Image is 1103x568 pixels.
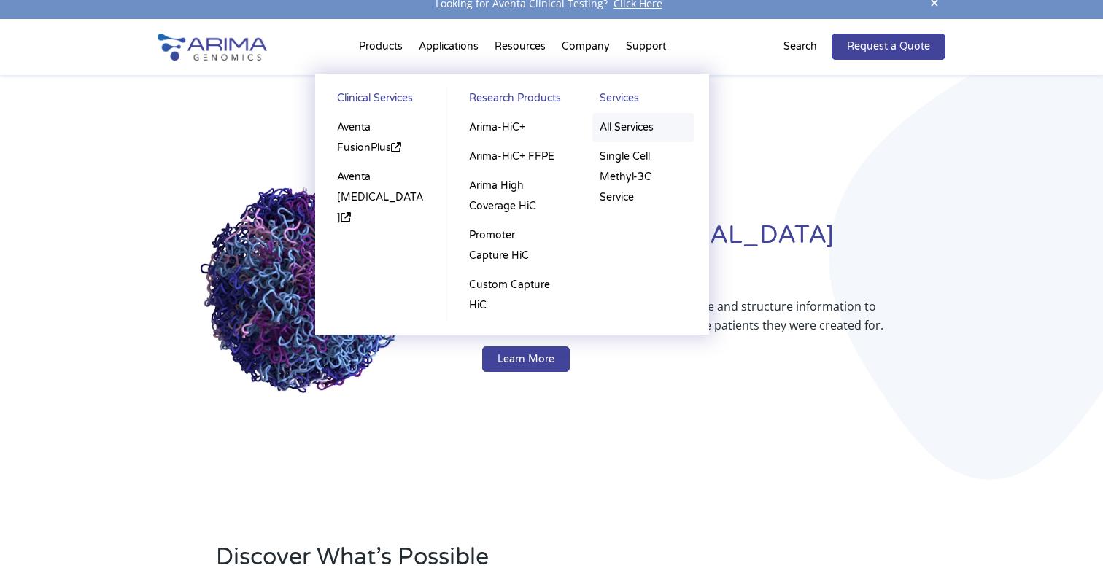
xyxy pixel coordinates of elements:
img: Arima-Genomics-logo [158,34,267,61]
a: Aventa FusionPlus [330,113,432,163]
iframe: Chat Widget [1030,498,1103,568]
a: Research Products [462,88,563,113]
a: Single Cell Methyl-3C Service [592,142,694,212]
a: Arima-HiC+ [462,113,563,142]
a: Aventa [MEDICAL_DATA] [330,163,432,233]
a: Custom Capture HiC [462,271,563,320]
a: Promoter Capture HiC [462,221,563,271]
a: All Services [592,113,694,142]
h1: Redefining [MEDICAL_DATA] Diagnostics [482,219,945,297]
a: Services [592,88,694,113]
a: Arima-HiC+ FFPE [462,142,563,171]
a: Arima High Coverage HiC [462,171,563,221]
a: Learn More [482,346,570,373]
p: Search [783,37,817,56]
a: Request a Quote [832,34,945,60]
a: Clinical Services [330,88,432,113]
